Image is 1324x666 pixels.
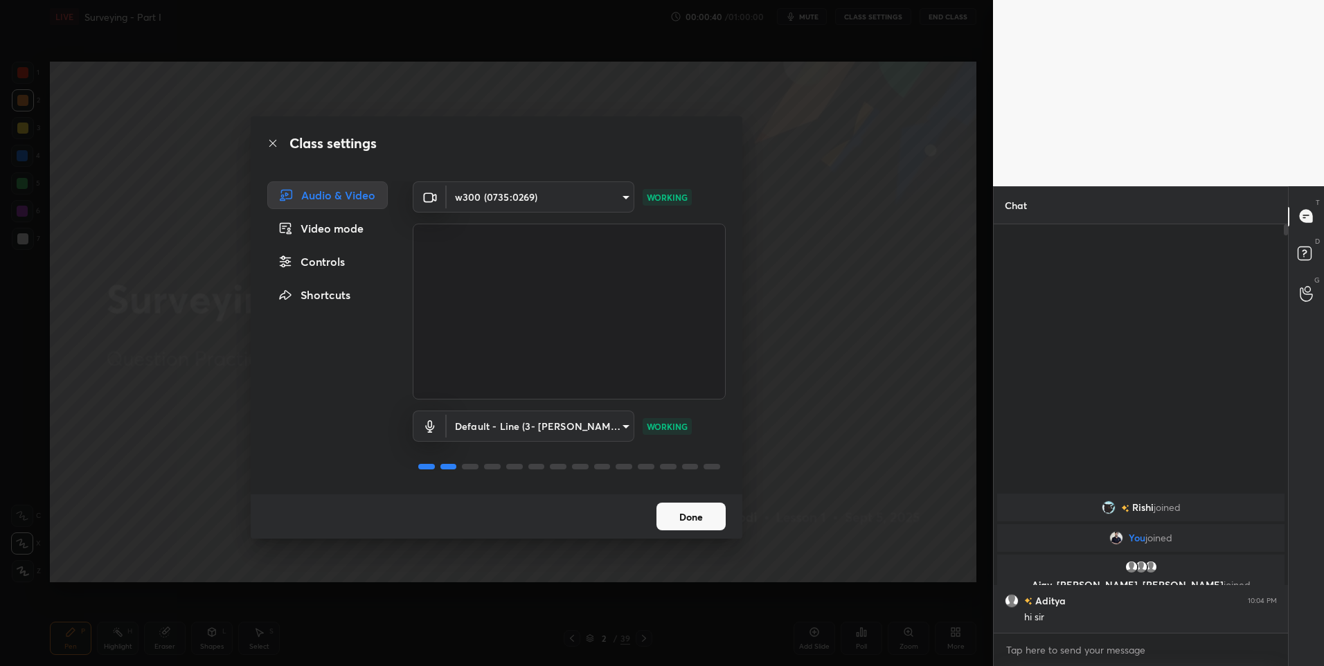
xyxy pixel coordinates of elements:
[994,491,1288,633] div: grid
[1005,579,1276,591] p: Ajay, [PERSON_NAME], [PERSON_NAME]
[1316,197,1320,208] p: T
[994,187,1038,224] p: Chat
[289,133,377,154] h2: Class settings
[1032,593,1066,608] h6: Aditya
[447,411,634,442] div: w300 (0735:0269)
[1132,502,1154,513] span: Rishi
[647,420,688,433] p: WORKING
[656,503,726,530] button: Done
[267,248,388,276] div: Controls
[1144,560,1158,574] img: default.png
[1154,502,1181,513] span: joined
[1024,597,1032,605] img: no-rating-badge.077c3623.svg
[267,281,388,309] div: Shortcuts
[1024,611,1277,624] div: hi sir
[1224,578,1251,591] span: joined
[1109,531,1123,545] img: 3a38f146e3464b03b24dd93f76ec5ac5.jpg
[1248,596,1277,604] div: 10:04 PM
[267,215,388,242] div: Video mode
[1125,560,1138,574] img: default.png
[1102,501,1116,514] img: bf4054a70c904089aaf21c540a053cd7.jpg
[647,191,688,204] p: WORKING
[1121,504,1129,512] img: no-rating-badge.077c3623.svg
[1315,236,1320,246] p: D
[447,181,634,213] div: w300 (0735:0269)
[1134,560,1148,574] img: default.png
[267,181,388,209] div: Audio & Video
[1314,275,1320,285] p: G
[1005,593,1019,607] img: default.png
[1145,532,1172,543] span: joined
[1129,532,1145,543] span: You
